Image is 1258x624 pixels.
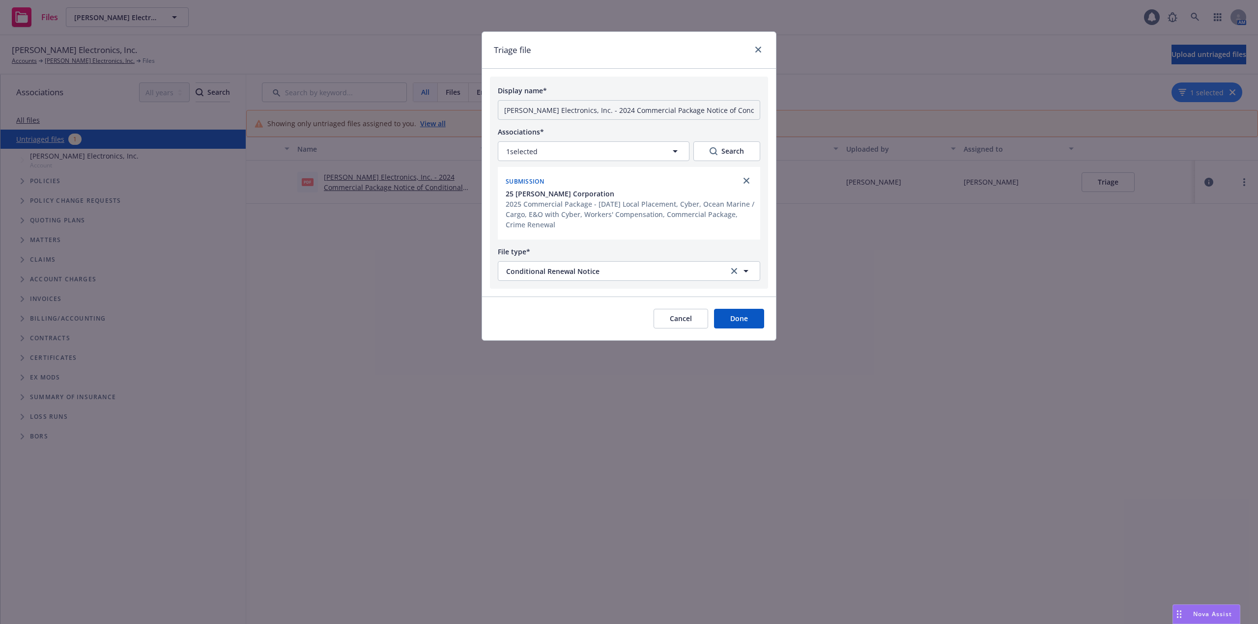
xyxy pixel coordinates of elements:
button: 25 [PERSON_NAME] Corporation [506,189,754,199]
div: Search [710,146,744,156]
span: 25 [PERSON_NAME] Corporation [506,189,614,199]
span: Nova Assist [1193,610,1232,618]
button: Cancel [654,309,708,328]
button: 1selected [498,141,689,161]
input: Add display name here... [498,100,760,120]
span: File type* [498,247,530,256]
div: Drag to move [1173,605,1185,624]
button: SearchSearch [693,141,760,161]
a: close [752,44,764,55]
h1: Triage file [494,44,531,56]
div: 2025 Commercial Package - [DATE] Local Placement, Cyber, Ocean Marine / Cargo, E&O with Cyber, Wo... [506,199,754,230]
span: Conditional Renewal Notice [506,266,716,276]
a: clear selection [728,265,740,277]
button: Conditional Renewal Noticeclear selection [498,261,760,281]
a: close [741,175,752,187]
span: Associations* [498,127,544,136]
span: 1 selected [506,146,538,157]
button: Done [714,309,764,328]
span: Submission [506,177,544,186]
svg: Search [710,147,717,155]
button: Nova Assist [1172,604,1240,624]
span: Display name* [498,86,547,95]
